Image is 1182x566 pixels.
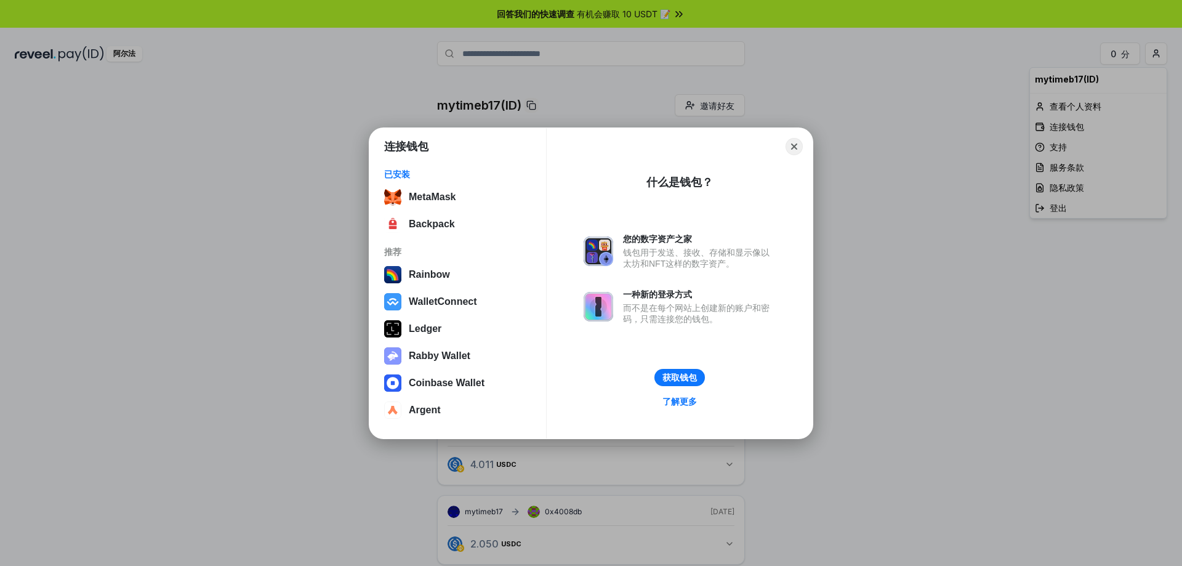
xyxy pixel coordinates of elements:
img: svg+xml,%3Csvg%20width%3D%2228%22%20height%3D%2228%22%20viewBox%3D%220%200%2028%2028%22%20fill%3D... [384,374,401,392]
button: Rabby Wallet [380,344,535,368]
div: 一种新的登录方式 [623,289,776,300]
div: Ledger [409,323,441,334]
img: 4BxBxKvl5W07cAAAAASUVORK5CYII= [384,216,401,233]
button: Close [786,138,803,155]
div: 推荐 [384,246,531,257]
button: Ledger [380,317,535,341]
button: Backpack [380,212,535,237]
button: WalletConnect [380,289,535,314]
img: svg+xml,%3Csvg%20width%3D%2228%22%20height%3D%2228%22%20viewBox%3D%220%200%2028%2028%22%20fill%3D... [384,293,401,310]
div: Argent [409,405,441,416]
div: 钱包用于发送、接收、存储和显示像以太坊和NFT这样的数字资产。 [623,247,776,269]
h1: 连接钱包 [384,139,428,154]
button: Rainbow [380,262,535,287]
div: Backpack [409,219,455,230]
button: Coinbase Wallet [380,371,535,395]
img: svg+xml,%3Csvg%20xmlns%3D%22http%3A%2F%2Fwww.w3.org%2F2000%2Fsvg%22%20fill%3D%22none%22%20viewBox... [584,292,613,321]
img: svg+xml;base64,PHN2ZyB3aWR0aD0iMzUiIGhlaWdodD0iMzQiIHZpZXdCb3g9IjAgMCAzNSAzNCIgZmlsbD0ibm9uZSIgeG... [384,188,401,206]
div: 已安装 [384,169,531,180]
button: 获取钱包 [654,369,705,386]
div: Coinbase Wallet [409,378,484,389]
button: Argent [380,398,535,422]
div: 获取钱包 [662,372,697,383]
img: svg+xml,%3Csvg%20xmlns%3D%22http%3A%2F%2Fwww.w3.org%2F2000%2Fsvg%22%20fill%3D%22none%22%20viewBox... [384,347,401,365]
div: 您的数字资产之家 [623,233,776,245]
img: svg+xml,%3Csvg%20width%3D%22120%22%20height%3D%22120%22%20viewBox%3D%220%200%20120%20120%22%20fil... [384,266,401,283]
a: 了解更多 [655,394,704,410]
div: WalletConnect [409,296,477,307]
div: Rabby Wallet [409,350,470,362]
div: MetaMask [409,192,456,203]
button: MetaMask [380,185,535,209]
div: Rainbow [409,269,450,280]
div: 而不是在每个网站上创建新的账户和密码，只需连接您的钱包。 [623,302,776,325]
img: svg+xml,%3Csvg%20xmlns%3D%22http%3A%2F%2Fwww.w3.org%2F2000%2Fsvg%22%20width%3D%2228%22%20height%3... [384,320,401,338]
img: svg+xml,%3Csvg%20xmlns%3D%22http%3A%2F%2Fwww.w3.org%2F2000%2Fsvg%22%20fill%3D%22none%22%20viewBox... [584,237,613,266]
div: 了解更多 [662,396,697,407]
div: 什么是钱包？ [646,175,713,190]
img: svg+xml,%3Csvg%20width%3D%2228%22%20height%3D%2228%22%20viewBox%3D%220%200%2028%2028%22%20fill%3D... [384,402,401,419]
